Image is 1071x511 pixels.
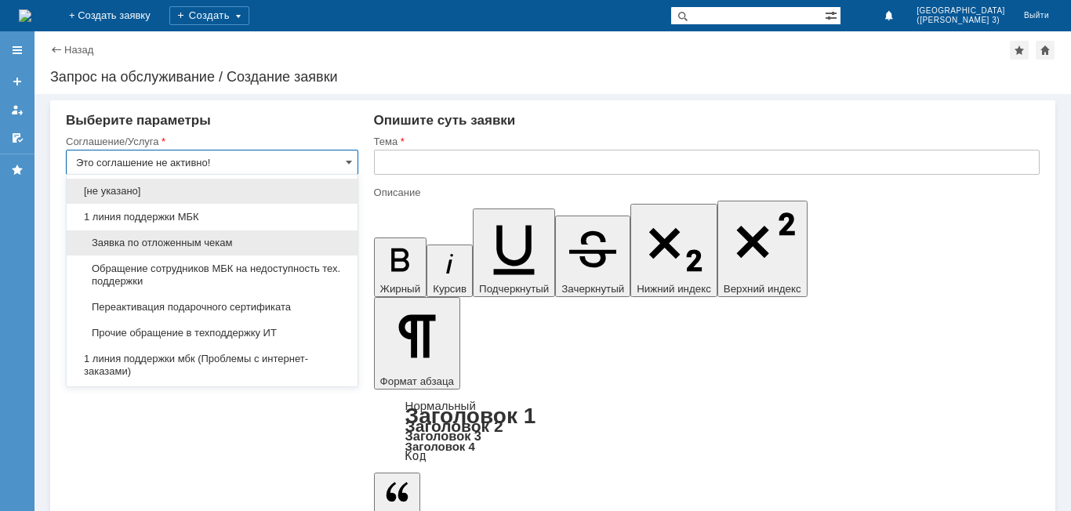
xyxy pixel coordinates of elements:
div: Сделать домашней страницей [1036,41,1055,60]
div: Создать [169,6,249,25]
span: Нижний индекс [637,283,711,295]
div: Запрос на обслуживание / Создание заявки [50,69,1055,85]
img: logo [19,9,31,22]
span: Подчеркнутый [479,283,549,295]
button: Нижний индекс [630,204,717,297]
span: Курсив [433,283,467,295]
button: Жирный [374,237,427,297]
button: Зачеркнутый [555,216,630,297]
span: Расширенный поиск [825,7,840,22]
span: Заявка по отложенным чекам [76,237,348,249]
div: Формат абзаца [374,400,1040,462]
button: Формат абзаца [374,297,460,390]
span: Выберите параметры [66,113,211,128]
a: Мои заявки [5,97,30,122]
a: Заголовок 3 [405,429,481,443]
span: Опишите суть заявки [374,113,516,128]
a: Заголовок 4 [405,440,475,453]
span: [GEOGRAPHIC_DATA] [917,6,1005,16]
a: Назад [64,44,93,56]
button: Верхний индекс [717,201,808,297]
span: 1 линия поддержки мбк (Проблемы с интернет-заказами) [76,353,348,378]
div: Тема [374,136,1037,147]
span: [не указано] [76,185,348,198]
span: Переактивация подарочного сертификата [76,301,348,313]
button: Подчеркнутый [473,208,555,297]
a: Нормальный [405,399,476,412]
span: Прочие обращение в техподдержку ИТ [76,327,348,339]
a: Перейти на домашнюю страницу [19,9,31,22]
a: Создать заявку [5,69,30,94]
div: Описание [374,187,1037,198]
span: ([PERSON_NAME] 3) [917,16,1005,25]
a: Заголовок 2 [405,417,503,435]
a: Заголовок 1 [405,404,536,428]
span: Формат абзаца [380,375,454,387]
div: Добавить в избранное [1010,41,1029,60]
span: 1 линия поддержки МБК [76,211,348,223]
span: Обращение сотрудников МБК на недоступность тех. поддержки [76,263,348,288]
span: Верхний индекс [724,283,801,295]
span: Зачеркнутый [561,283,624,295]
div: Соглашение/Услуга [66,136,355,147]
a: Мои согласования [5,125,30,150]
span: Жирный [380,283,421,295]
a: Код [405,449,427,463]
button: Курсив [427,245,473,297]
